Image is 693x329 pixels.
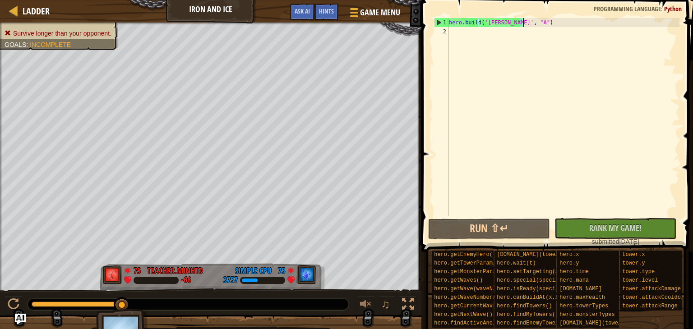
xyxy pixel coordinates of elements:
[559,303,608,309] span: hero.towerTypes
[134,265,143,273] div: 75
[559,286,602,292] span: [DOMAIN_NAME]
[622,286,681,292] span: tower.attackDamage
[497,294,565,301] span: hero.canBuildAt(x, y)
[497,320,568,326] span: hero.findEnemyTowers()
[622,294,687,301] span: tower.attackCooldown
[622,260,645,266] span: tower.y
[30,41,71,48] span: Incomplete
[399,296,417,315] button: Toggle fullscreen
[290,4,314,20] button: Ask AI
[235,265,272,277] div: Simple CPU
[434,18,449,27] div: 1
[223,276,238,284] div: 3757
[559,311,614,318] span: hero.monsterTypes
[594,5,661,13] span: Programming language
[622,303,677,309] span: tower.attackRange
[103,265,123,284] img: thang_avatar_frame.png
[434,260,574,266] span: hero.getTowerParameters(towerType, level=1)
[497,311,559,318] span: hero.findMyTowers()
[559,237,672,246] div: [DATE]
[592,238,619,245] span: submitted
[664,5,682,13] span: Python
[379,296,395,315] button: ♫
[622,277,658,283] span: tower.level
[497,286,578,292] span: hero.isReady(specialType)
[26,41,30,48] span: :
[13,30,111,37] span: Survive longer than your opponent.
[296,265,316,284] img: thang_avatar_frame.png
[434,277,483,283] span: hero.getWaves()
[434,294,499,301] span: hero.getWaveNumber()
[559,277,589,283] span: hero.mana
[147,265,203,277] div: teacher.minhtd
[23,5,50,17] span: Ladder
[5,41,26,48] span: Goals
[434,320,518,326] span: hero.findActiveAnomalies()
[181,276,191,284] div: -66
[559,294,605,301] span: hero.maxHealth
[559,269,589,275] span: hero.time
[18,5,50,17] a: Ladder
[5,296,23,315] button: Ctrl + P: Pause
[497,277,597,283] span: hero.special(specialType, x, y)
[589,222,642,233] span: Rank My Game!
[276,265,285,273] div: 75
[559,260,579,266] span: hero.y
[295,7,310,15] span: Ask AI
[15,314,26,324] button: Ask AI
[434,27,449,36] div: 2
[434,303,502,309] span: hero.getCurrentWave()
[622,269,655,275] span: tower.type
[554,218,676,239] button: Rank My Game!
[428,219,550,239] button: Run ⇧↵
[434,286,512,292] span: hero.getWave(waveNumber)
[622,251,645,258] span: tower.x
[497,251,594,258] span: [DOMAIN_NAME](towerType, x, y)
[357,296,375,315] button: Adjust volume
[497,303,552,309] span: hero.findTowers()
[381,297,390,311] span: ♫
[434,269,558,275] span: hero.getMonsterParameters(monsterType)
[559,251,579,258] span: hero.x
[434,251,496,258] span: hero.getEnemyHero()
[319,7,334,15] span: Hints
[434,311,493,318] span: hero.getNextWave()
[360,7,400,18] span: Game Menu
[661,5,664,13] span: :
[497,269,624,275] span: hero.setTargeting(tower, targetingType)
[497,260,536,266] span: hero.wait(t)
[559,320,660,326] span: [DOMAIN_NAME](towerType, place)
[5,29,111,38] li: Survive longer than your opponent.
[343,4,406,25] button: Game Menu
